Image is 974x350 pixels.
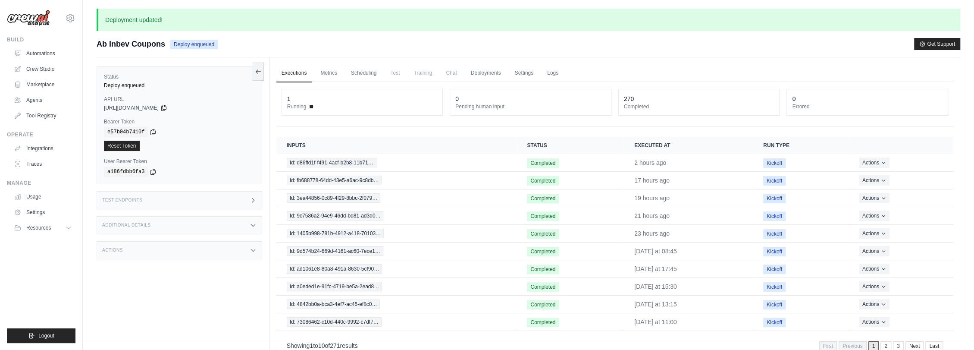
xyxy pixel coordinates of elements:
time: September 2, 2025 at 08:45 GMT-3 [634,159,666,166]
span: Completed [527,300,559,309]
div: Build [7,36,75,43]
a: Scheduling [346,64,382,82]
span: Completed [527,229,559,239]
span: Id: 73086462-c10d-440c-9992-c7df7… [287,317,382,327]
time: August 31, 2025 at 17:45 GMT-3 [634,265,677,272]
a: Crew Studio [10,62,75,76]
th: Executed at [624,137,753,154]
a: View execution details for Id [287,229,507,238]
button: Actions for execution [859,193,889,203]
span: Id: 1405b998-781b-4912-a418-70103… [287,229,384,238]
code: a186fdbb6fa3 [104,167,148,177]
button: Actions for execution [859,211,889,221]
span: Id: 4842bb0a-bca3-4ef7-ac45-ef8c0… [287,300,380,309]
span: Completed [527,282,559,292]
span: Kickoff [763,282,786,292]
button: Actions for execution [859,228,889,239]
span: Kickoff [763,247,786,256]
time: September 1, 2025 at 17:45 GMT-3 [634,177,670,184]
div: 270 [624,95,634,103]
a: View execution details for Id [287,158,507,167]
label: API URL [104,96,255,103]
span: Completed [527,194,559,203]
dt: Pending human input [455,103,606,110]
a: Reset Token [104,141,140,151]
button: Actions for execution [859,281,889,292]
button: Resources [10,221,75,235]
button: Actions for execution [859,264,889,274]
div: Operate [7,131,75,138]
div: Deploy enqueued [104,82,255,89]
span: Kickoff [763,158,786,168]
span: Completed [527,265,559,274]
span: Deploy enqueued [170,40,218,49]
time: September 1, 2025 at 13:15 GMT-3 [634,212,670,219]
a: View execution details for Id [287,193,507,203]
a: Tool Registry [10,109,75,123]
time: September 1, 2025 at 08:45 GMT-3 [634,248,677,255]
span: Training is not available until the deployment is complete [408,64,437,82]
button: Logout [7,328,75,343]
div: 0 [792,95,795,103]
span: Id: d86ffd1f-f491-4acf-b2b8-11b71… [287,158,376,167]
span: Completed [527,247,559,256]
a: Automations [10,47,75,60]
a: Usage [10,190,75,204]
th: Status [517,137,624,154]
span: Logout [38,332,54,339]
th: Run Type [753,137,849,154]
time: September 1, 2025 at 15:30 GMT-3 [634,195,670,202]
label: Bearer Token [104,118,255,125]
button: Actions for execution [859,246,889,256]
p: Deployment updated! [97,9,960,31]
code: e57b04b7410f [104,127,148,137]
button: Actions for execution [859,299,889,309]
time: August 31, 2025 at 11:00 GMT-3 [634,318,677,325]
span: Id: ad1061e8-80a8-491a-8630-5cf90… [287,264,382,274]
label: User Bearer Token [104,158,255,165]
span: Id: a0eded1e-91fc-4719-be5a-2ead8… [287,282,382,291]
span: Test [385,64,405,82]
button: Actions for execution [859,317,889,327]
span: Running [287,103,307,110]
p: Showing to of results [287,341,358,350]
h3: Additional Details [102,223,150,228]
a: Settings [10,205,75,219]
span: Id: 9c7586a2-94e9-46dd-bd81-ad3d0… [287,211,384,221]
img: Logo [7,10,50,26]
a: Metrics [315,64,342,82]
span: 10 [318,342,325,349]
time: August 31, 2025 at 15:30 GMT-3 [634,283,677,290]
div: 0 [455,95,459,103]
time: August 31, 2025 at 13:15 GMT-3 [634,301,677,308]
a: Executions [276,64,312,82]
span: Id: fb688778-64dd-43e5-a6ac-9c8db… [287,176,382,185]
span: Completed [527,211,559,221]
span: Id: 9d574b24-669d-4161-ac60-7ece1… [287,246,383,256]
a: View execution details for Id [287,264,507,274]
span: Kickoff [763,229,786,239]
a: View execution details for Id [287,176,507,185]
h3: Test Endpoints [102,198,143,203]
span: Kickoff [763,194,786,203]
a: View execution details for Id [287,317,507,327]
a: Deployments [466,64,506,82]
h3: Actions [102,248,123,253]
button: Get Support [914,38,960,50]
span: 1 [310,342,313,349]
button: Actions for execution [859,158,889,168]
time: September 1, 2025 at 11:00 GMT-3 [634,230,670,237]
a: View execution details for Id [287,211,507,221]
dt: Errored [792,103,943,110]
span: Completed [527,158,559,168]
th: Inputs [276,137,517,154]
a: Integrations [10,142,75,155]
span: Kickoff [763,318,786,327]
span: 271 [330,342,340,349]
span: Kickoff [763,211,786,221]
span: Completed [527,318,559,327]
span: Kickoff [763,265,786,274]
a: Settings [510,64,539,82]
a: View execution details for Id [287,246,507,256]
div: 1 [287,95,291,103]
